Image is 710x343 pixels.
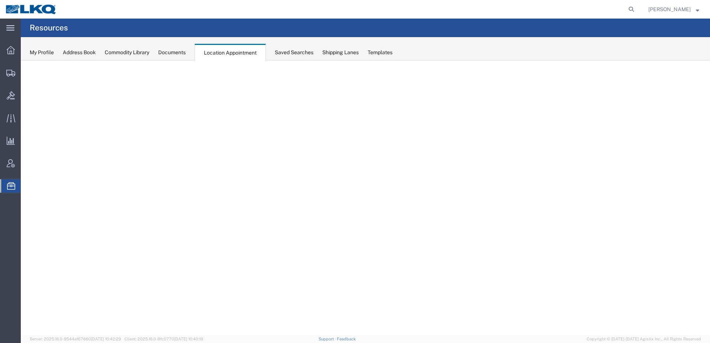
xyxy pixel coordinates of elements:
[648,5,700,14] button: [PERSON_NAME]
[322,49,359,56] div: Shipping Lanes
[275,49,313,56] div: Saved Searches
[21,61,710,335] iframe: FS Legacy Container
[124,337,203,341] span: Client: 2025.16.0-8fc0770
[319,337,337,341] a: Support
[91,337,121,341] span: [DATE] 10:42:29
[158,49,186,56] div: Documents
[105,49,149,56] div: Commodity Library
[195,44,266,61] div: Location Appointment
[30,49,54,56] div: My Profile
[63,49,96,56] div: Address Book
[30,337,121,341] span: Server: 2025.16.0-9544af67660
[174,337,203,341] span: [DATE] 10:40:19
[368,49,393,56] div: Templates
[648,5,691,13] span: Brian Schmidt
[5,4,57,15] img: logo
[587,336,701,342] span: Copyright © [DATE]-[DATE] Agistix Inc., All Rights Reserved
[30,19,68,37] h4: Resources
[337,337,356,341] a: Feedback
